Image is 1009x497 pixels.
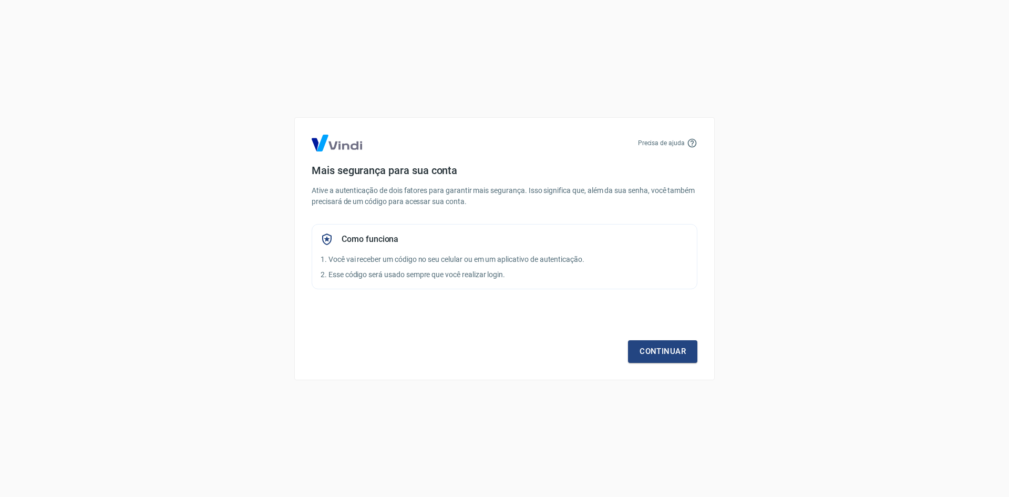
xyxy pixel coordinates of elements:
p: Precisa de ajuda [638,138,685,148]
a: Continuar [628,340,697,362]
p: Ative a autenticação de dois fatores para garantir mais segurança. Isso significa que, além da su... [312,185,697,207]
p: 2. Esse código será usado sempre que você realizar login. [321,269,688,280]
h5: Como funciona [342,234,398,245]
img: Logo Vind [312,135,362,151]
h4: Mais segurança para sua conta [312,164,697,177]
p: 1. Você vai receber um código no seu celular ou em um aplicativo de autenticação. [321,254,688,265]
